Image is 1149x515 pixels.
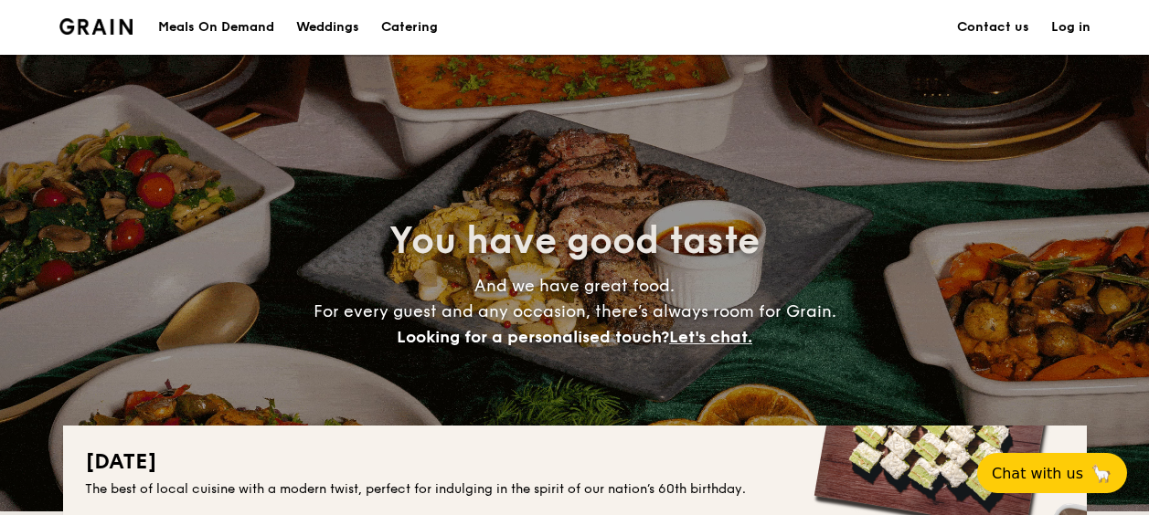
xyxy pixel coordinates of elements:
[669,327,752,347] span: Let's chat.
[59,18,133,35] a: Logotype
[85,480,1065,499] div: The best of local cuisine with a modern twist, perfect for indulging in the spirit of our nation’...
[59,18,133,35] img: Grain
[85,447,1065,477] h2: [DATE]
[992,465,1083,482] span: Chat with us
[1090,463,1112,484] span: 🦙
[977,453,1127,493] button: Chat with us🦙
